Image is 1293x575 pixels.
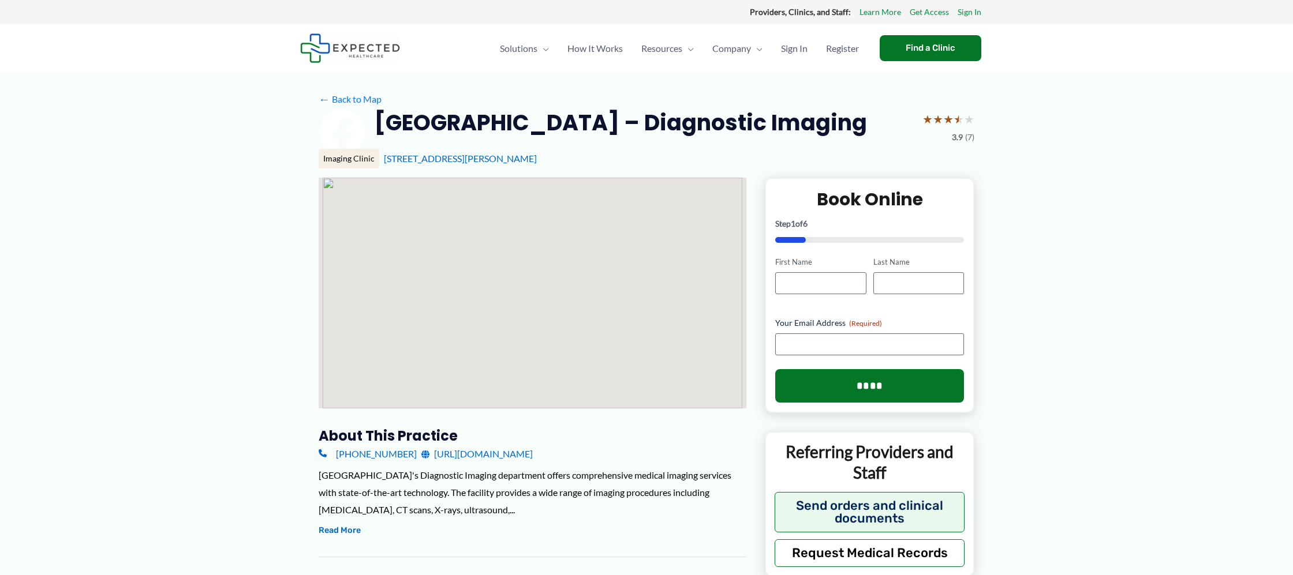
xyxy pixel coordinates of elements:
[772,28,817,69] a: Sign In
[775,539,965,567] button: Request Medical Records
[491,28,558,69] a: SolutionsMenu Toggle
[500,28,537,69] span: Solutions
[873,257,964,268] label: Last Name
[954,108,964,130] span: ★
[712,28,751,69] span: Company
[319,524,361,538] button: Read More
[803,219,808,228] span: 6
[491,28,868,69] nav: Primary Site Navigation
[817,28,868,69] a: Register
[781,28,808,69] span: Sign In
[537,28,549,69] span: Menu Toggle
[849,319,882,328] span: (Required)
[384,153,537,164] a: [STREET_ADDRESS][PERSON_NAME]
[319,91,382,108] a: ←Back to Map
[775,220,964,228] p: Step of
[703,28,772,69] a: CompanyMenu Toggle
[952,130,963,145] span: 3.9
[775,441,965,483] p: Referring Providers and Staff
[933,108,943,130] span: ★
[682,28,694,69] span: Menu Toggle
[632,28,703,69] a: ResourcesMenu Toggle
[319,467,746,518] div: [GEOGRAPHIC_DATA]'s Diagnostic Imaging department offers comprehensive medical imaging services w...
[775,188,964,211] h2: Book Online
[791,219,795,228] span: 1
[421,445,533,463] a: [URL][DOMAIN_NAME]
[567,28,623,69] span: How It Works
[859,5,901,20] a: Learn More
[943,108,954,130] span: ★
[558,28,632,69] a: How It Works
[964,108,974,130] span: ★
[958,5,981,20] a: Sign In
[751,28,763,69] span: Menu Toggle
[922,108,933,130] span: ★
[775,317,964,329] label: Your Email Address
[300,33,400,63] img: Expected Healthcare Logo - side, dark font, small
[374,108,867,137] h2: [GEOGRAPHIC_DATA] – Diagnostic Imaging
[910,5,949,20] a: Get Access
[750,7,851,17] strong: Providers, Clinics, and Staff:
[775,492,965,532] button: Send orders and clinical documents
[641,28,682,69] span: Resources
[826,28,859,69] span: Register
[775,257,866,268] label: First Name
[319,93,330,104] span: ←
[319,149,379,168] div: Imaging Clinic
[965,130,974,145] span: (7)
[319,427,746,445] h3: About this practice
[319,445,417,463] a: [PHONE_NUMBER]
[880,35,981,61] a: Find a Clinic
